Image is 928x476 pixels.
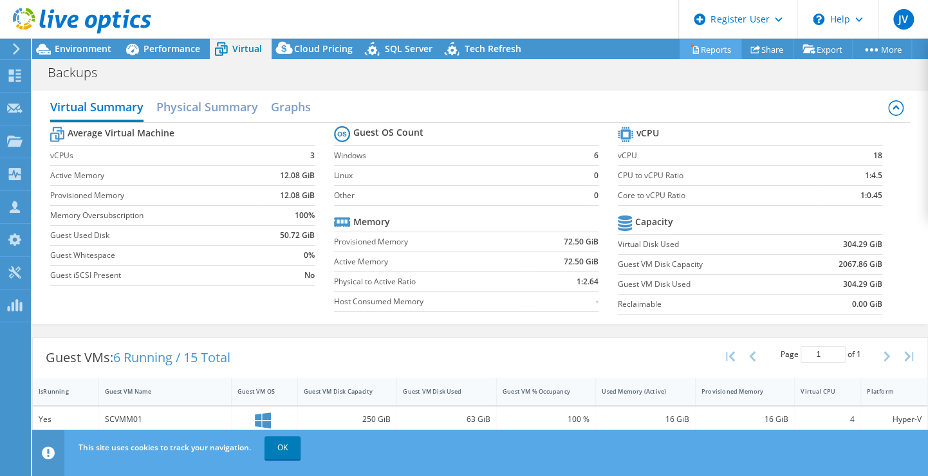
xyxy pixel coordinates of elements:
[304,249,315,262] b: 0%
[602,387,673,396] div: Used Memory (Active)
[865,169,882,182] b: 1:4.5
[334,275,528,288] label: Physical to Active Ratio
[594,149,599,162] b: 6
[852,298,882,311] b: 0.00 GiB
[781,346,861,363] span: Page of
[867,412,922,426] div: Hyper-V
[264,436,301,459] a: OK
[503,387,574,396] div: Guest VM % Occupancy
[701,387,773,396] div: Provisioned Memory
[564,235,599,248] b: 72.50 GiB
[294,42,353,55] span: Cloud Pricing
[813,14,824,25] svg: \n
[636,127,659,140] b: vCPU
[304,387,375,396] div: Guest VM Disk Capacity
[39,412,93,426] div: Yes
[867,387,906,396] div: Platform
[50,189,257,202] label: Provisioned Memory
[50,169,257,182] label: Active Memory
[843,278,882,291] b: 304.29 GiB
[635,215,673,228] b: Capacity
[596,295,599,308] b: -
[42,66,117,80] h1: Backups
[843,238,882,251] b: 304.29 GiB
[564,255,599,268] b: 72.50 GiB
[271,94,311,120] h2: Graphs
[618,258,797,271] label: Guest VM Disk Capacity
[873,149,882,162] b: 18
[618,169,822,182] label: CPU to vCPU Ratio
[50,229,257,242] label: Guest Used Disk
[680,39,741,59] a: Reports
[594,189,599,202] b: 0
[594,169,599,182] b: 0
[701,412,788,426] div: 16 GiB
[334,295,528,308] label: Host Consumed Memory
[857,349,861,360] span: 1
[156,94,258,120] h2: Physical Summary
[403,412,490,426] div: 63 GiB
[33,338,243,378] div: Guest VMs:
[280,169,315,182] b: 12.08 GiB
[232,42,262,55] span: Virtual
[793,39,853,59] a: Export
[280,229,315,242] b: 50.72 GiB
[801,346,846,363] input: jump to page
[334,149,586,162] label: Windows
[50,209,257,222] label: Memory Oversubscription
[618,149,822,162] label: vCPU
[353,215,390,228] b: Memory
[801,412,855,426] div: 4
[860,189,882,202] b: 1:0.45
[334,235,528,248] label: Provisioned Memory
[893,9,914,30] span: JV
[105,387,210,396] div: Guest VM Name
[113,349,230,366] span: 6 Running / 15 Total
[105,412,225,426] div: SCVMM01
[741,39,793,59] a: Share
[50,149,257,162] label: vCPUs
[385,42,432,55] span: SQL Server
[79,442,251,453] span: This site uses cookies to track your navigation.
[237,387,276,396] div: Guest VM OS
[55,42,111,55] span: Environment
[280,189,315,202] b: 12.08 GiB
[852,39,912,59] a: More
[839,258,882,271] b: 2067.86 GiB
[503,412,589,426] div: 100 %
[353,126,423,139] b: Guest OS Count
[50,269,257,282] label: Guest iSCSI Present
[334,255,528,268] label: Active Memory
[618,278,797,291] label: Guest VM Disk Used
[618,298,797,311] label: Reclaimable
[334,169,586,182] label: Linux
[602,412,689,426] div: 16 GiB
[50,94,144,122] h2: Virtual Summary
[68,127,174,140] b: Average Virtual Machine
[304,269,315,282] b: No
[801,387,839,396] div: Virtual CPU
[465,42,521,55] span: Tech Refresh
[618,189,822,202] label: Core to vCPU Ratio
[618,238,797,251] label: Virtual Disk Used
[144,42,200,55] span: Performance
[304,412,391,426] div: 250 GiB
[334,189,586,202] label: Other
[577,275,599,288] b: 1:2.64
[39,387,77,396] div: IsRunning
[50,249,257,262] label: Guest Whitespace
[295,209,315,222] b: 100%
[403,387,474,396] div: Guest VM Disk Used
[310,149,315,162] b: 3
